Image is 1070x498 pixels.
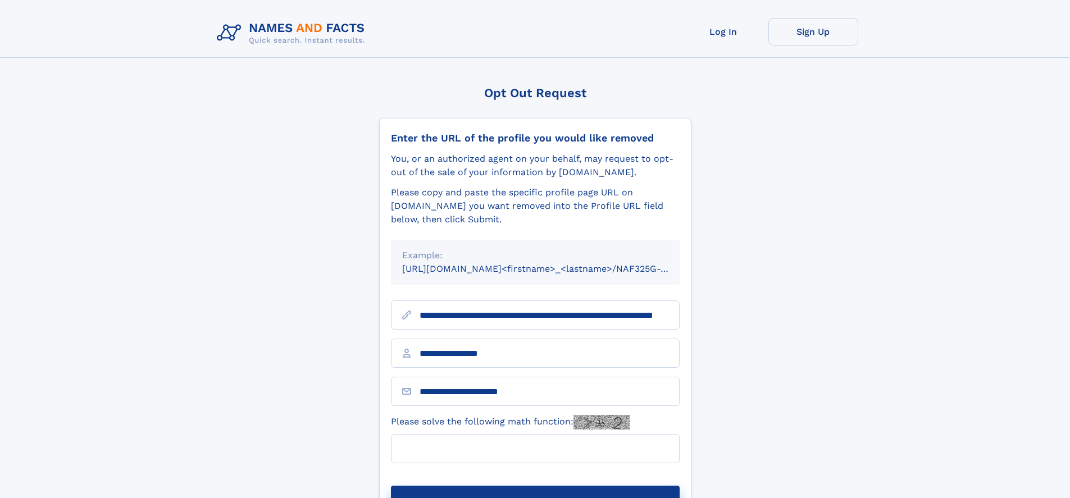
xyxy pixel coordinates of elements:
a: Sign Up [768,18,858,45]
small: [URL][DOMAIN_NAME]<firstname>_<lastname>/NAF325G-xxxxxxxx [402,263,701,274]
div: Opt Out Request [379,86,691,100]
div: Please copy and paste the specific profile page URL on [DOMAIN_NAME] you want removed into the Pr... [391,186,680,226]
a: Log In [679,18,768,45]
img: Logo Names and Facts [212,18,374,48]
div: You, or an authorized agent on your behalf, may request to opt-out of the sale of your informatio... [391,152,680,179]
div: Enter the URL of the profile you would like removed [391,132,680,144]
div: Example: [402,249,668,262]
label: Please solve the following math function: [391,415,630,430]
